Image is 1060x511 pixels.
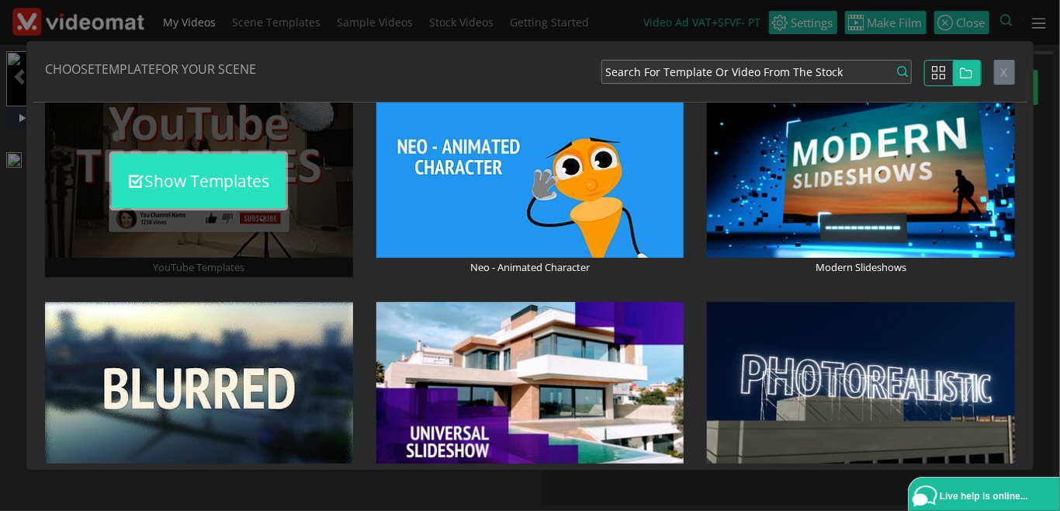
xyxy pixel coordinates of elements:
span: X [1001,64,1008,80]
span: CHOOSE [45,61,95,78]
span: Search for Template or Video from the stock [605,64,843,80]
p: Neo - Animated Character [376,258,684,277]
span: FOR YOUR SCENE [155,61,256,78]
button: Show Templates [112,154,286,208]
button: Search for Template or Video from the stock [601,60,912,84]
span: Live help is online... [940,491,1028,502]
p: Modern Slideshows [707,258,1015,277]
span: TEMPLATE [95,61,155,78]
a: Live help is online... [913,481,1060,511]
button: Close [994,60,1015,85]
